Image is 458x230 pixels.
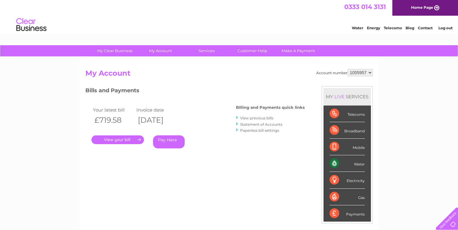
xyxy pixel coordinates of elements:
[85,86,305,97] h3: Bills and Payments
[240,116,273,120] a: View previous bills
[240,122,282,127] a: Statement of Accounts
[135,114,178,126] th: [DATE]
[344,3,386,11] a: 0333 014 3131
[329,106,365,122] div: Telecoms
[316,69,373,76] div: Account number
[85,69,373,80] h2: My Account
[236,105,305,110] h4: Billing and Payments quick links
[329,122,365,139] div: Broadband
[333,94,346,99] div: LIVE
[227,45,277,56] a: Customer Help
[91,114,135,126] th: £719.58
[91,135,144,144] a: .
[384,26,402,30] a: Telecoms
[90,45,140,56] a: My Clear Business
[135,106,178,114] td: Invoice date
[91,106,135,114] td: Your latest bill
[273,45,323,56] a: Make A Payment
[406,26,414,30] a: Blog
[329,139,365,155] div: Mobile
[16,16,47,34] img: logo.png
[329,155,365,172] div: Water
[329,205,365,222] div: Payments
[329,189,365,205] div: Gas
[352,26,363,30] a: Water
[438,26,452,30] a: Log out
[323,88,371,105] div: MY SERVICES
[153,135,185,148] a: Pay Here
[87,3,372,29] div: Clear Business is a trading name of Verastar Limited (registered in [GEOGRAPHIC_DATA] No. 3667643...
[418,26,433,30] a: Contact
[240,128,279,133] a: Paperless bill settings
[136,45,186,56] a: My Account
[367,26,380,30] a: Energy
[182,45,231,56] a: Services
[329,172,365,188] div: Electricity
